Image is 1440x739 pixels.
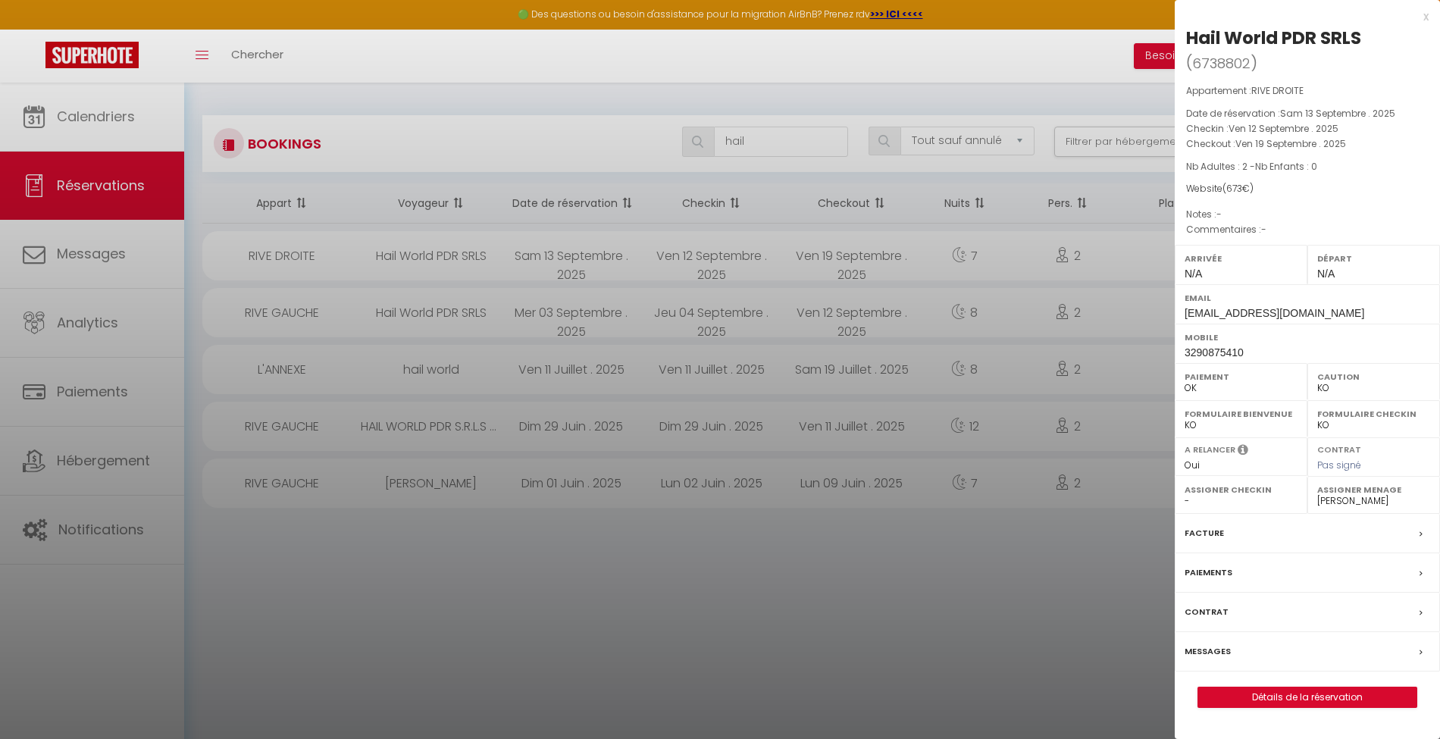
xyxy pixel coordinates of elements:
[1261,223,1266,236] span: -
[1186,222,1429,237] p: Commentaires :
[1255,160,1317,173] span: Nb Enfants : 0
[1186,121,1429,136] p: Checkin :
[1192,54,1251,73] span: 6738802
[1186,136,1429,152] p: Checkout :
[1186,52,1257,74] span: ( )
[1198,687,1417,707] a: Détails de la réservation
[1185,565,1232,581] label: Paiements
[1185,525,1224,541] label: Facture
[1226,182,1242,195] span: 673
[1280,107,1395,120] span: Sam 13 Septembre . 2025
[1186,26,1361,50] div: Hail World PDR SRLS
[1229,122,1338,135] span: Ven 12 Septembre . 2025
[1185,251,1298,266] label: Arrivée
[1185,268,1202,280] span: N/A
[1186,106,1429,121] p: Date de réservation :
[1317,482,1430,497] label: Assigner Menage
[1238,443,1248,460] i: Sélectionner OUI si vous souhaiter envoyer les séquences de messages post-checkout
[1185,290,1430,305] label: Email
[1185,330,1430,345] label: Mobile
[1317,251,1430,266] label: Départ
[1185,307,1364,319] span: [EMAIL_ADDRESS][DOMAIN_NAME]
[1197,687,1417,708] button: Détails de la réservation
[1185,604,1229,620] label: Contrat
[1185,443,1235,456] label: A relancer
[1186,182,1429,196] div: Website
[1186,207,1429,222] p: Notes :
[1216,208,1222,221] span: -
[1317,443,1361,453] label: Contrat
[1185,643,1231,659] label: Messages
[1317,406,1430,421] label: Formulaire Checkin
[1185,369,1298,384] label: Paiement
[1186,83,1429,99] p: Appartement :
[1317,268,1335,280] span: N/A
[1222,182,1254,195] span: ( €)
[1185,346,1244,359] span: 3290875410
[1251,84,1304,97] span: RIVE DROITE
[1185,482,1298,497] label: Assigner Checkin
[1186,160,1317,173] span: Nb Adultes : 2 -
[1235,137,1346,150] span: Ven 19 Septembre . 2025
[1317,369,1430,384] label: Caution
[1175,8,1429,26] div: x
[1185,406,1298,421] label: Formulaire Bienvenue
[1317,459,1361,471] span: Pas signé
